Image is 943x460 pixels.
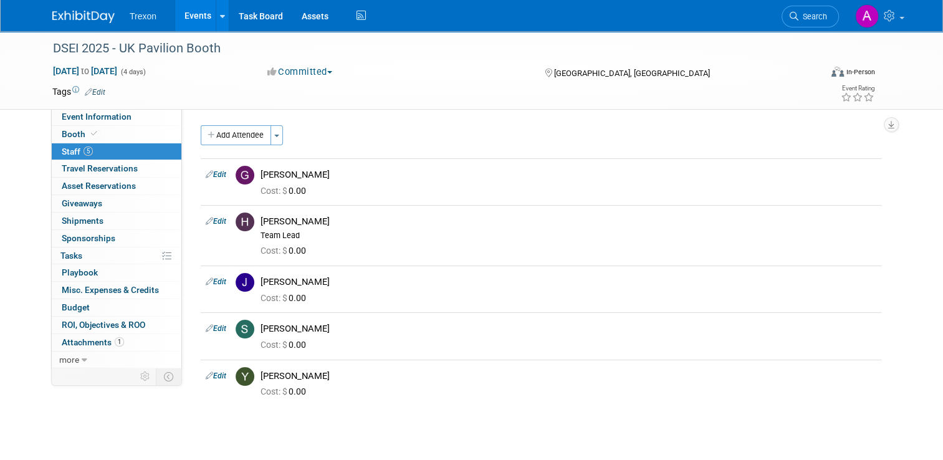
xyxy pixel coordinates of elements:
[62,129,100,139] span: Booth
[135,368,156,385] td: Personalize Event Tab Strip
[261,216,876,228] div: [PERSON_NAME]
[261,370,876,382] div: [PERSON_NAME]
[261,323,876,335] div: [PERSON_NAME]
[52,352,181,368] a: more
[261,186,289,196] span: Cost: $
[120,68,146,76] span: (4 days)
[798,12,827,21] span: Search
[236,273,254,292] img: J.jpg
[261,340,289,350] span: Cost: $
[52,143,181,160] a: Staff5
[91,130,97,137] i: Booth reservation complete
[62,163,138,173] span: Travel Reservations
[201,125,271,145] button: Add Attendee
[62,146,93,156] span: Staff
[84,146,93,156] span: 5
[261,231,876,241] div: Team Lead
[52,160,181,177] a: Travel Reservations
[60,251,82,261] span: Tasks
[206,371,226,380] a: Edit
[855,4,879,28] img: Anna-Marie Lance
[554,69,710,78] span: [GEOGRAPHIC_DATA], [GEOGRAPHIC_DATA]
[206,170,226,179] a: Edit
[52,195,181,212] a: Giveaways
[841,85,874,92] div: Event Rating
[782,6,839,27] a: Search
[156,368,182,385] td: Toggle Event Tabs
[52,299,181,316] a: Budget
[261,246,311,256] span: 0.00
[62,337,124,347] span: Attachments
[261,293,289,303] span: Cost: $
[263,65,337,79] button: Committed
[62,216,103,226] span: Shipments
[52,178,181,194] a: Asset Reservations
[52,230,181,247] a: Sponsorships
[52,282,181,299] a: Misc. Expenses & Credits
[261,386,289,396] span: Cost: $
[62,233,115,243] span: Sponsorships
[52,108,181,125] a: Event Information
[261,340,311,350] span: 0.00
[62,181,136,191] span: Asset Reservations
[62,198,102,208] span: Giveaways
[79,66,91,76] span: to
[261,246,289,256] span: Cost: $
[261,386,311,396] span: 0.00
[261,276,876,288] div: [PERSON_NAME]
[52,65,118,77] span: [DATE] [DATE]
[236,166,254,184] img: G.jpg
[754,65,875,84] div: Event Format
[831,67,844,77] img: Format-Inperson.png
[261,186,311,196] span: 0.00
[59,355,79,365] span: more
[62,267,98,277] span: Playbook
[236,320,254,338] img: S.jpg
[85,88,105,97] a: Edit
[62,302,90,312] span: Budget
[206,277,226,286] a: Edit
[261,169,876,181] div: [PERSON_NAME]
[115,337,124,347] span: 1
[261,293,311,303] span: 0.00
[62,285,159,295] span: Misc. Expenses & Credits
[130,11,156,21] span: Trexon
[49,37,805,60] div: DSEI 2025 - UK Pavilion Booth
[52,85,105,98] td: Tags
[62,112,132,122] span: Event Information
[206,324,226,333] a: Edit
[52,264,181,281] a: Playbook
[52,11,115,23] img: ExhibitDay
[52,126,181,143] a: Booth
[52,213,181,229] a: Shipments
[52,317,181,333] a: ROI, Objectives & ROO
[236,213,254,231] img: H.jpg
[62,320,145,330] span: ROI, Objectives & ROO
[206,217,226,226] a: Edit
[236,367,254,386] img: Y.jpg
[52,334,181,351] a: Attachments1
[52,247,181,264] a: Tasks
[846,67,875,77] div: In-Person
